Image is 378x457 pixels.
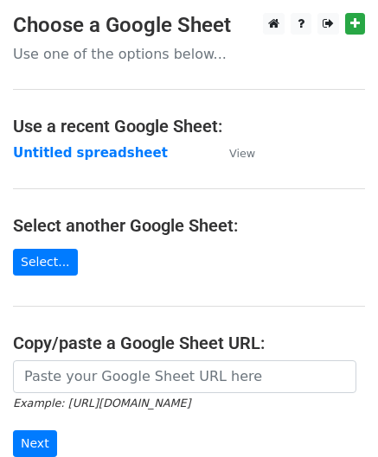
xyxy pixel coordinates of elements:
h4: Select another Google Sheet: [13,215,365,236]
a: View [212,145,255,161]
p: Use one of the options below... [13,45,365,63]
h3: Choose a Google Sheet [13,13,365,38]
small: View [229,147,255,160]
a: Select... [13,249,78,276]
a: Untitled spreadsheet [13,145,168,161]
input: Paste your Google Sheet URL here [13,360,356,393]
h4: Use a recent Google Sheet: [13,116,365,136]
input: Next [13,430,57,457]
small: Example: [URL][DOMAIN_NAME] [13,397,190,409]
h4: Copy/paste a Google Sheet URL: [13,333,365,353]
